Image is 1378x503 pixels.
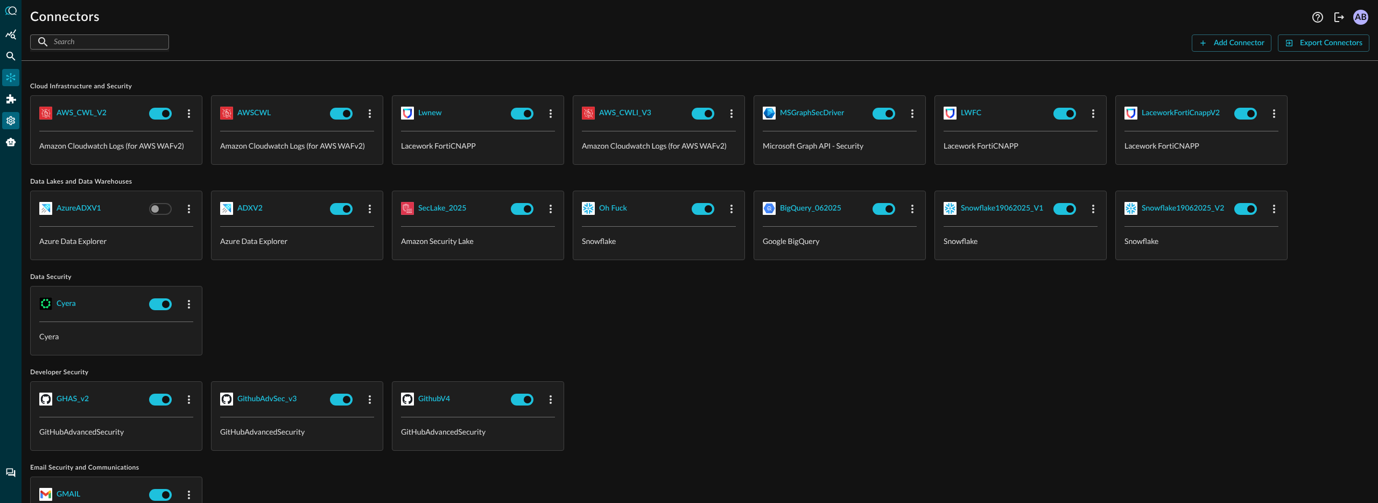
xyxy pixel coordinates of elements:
div: Settings [2,112,19,129]
button: Help [1309,9,1326,26]
div: AWS_CWL_V2 [57,107,107,120]
div: Snowflake19062025_V2 [1142,202,1224,215]
img: AWSSecurityLake.svg [401,202,414,215]
p: Amazon Cloudwatch Logs (for AWS WAFv2) [39,140,193,151]
button: Oh Fuck [599,200,627,217]
div: Addons [3,90,20,108]
p: Amazon Cloudwatch Logs (for AWS WAFv2) [582,140,736,151]
input: Search [54,32,144,52]
button: AzureADXV1 [57,200,101,217]
p: GitHubAdvancedSecurity [220,426,374,437]
button: SecLake_2025 [418,200,466,217]
img: gmail.svg [39,488,52,501]
p: Lacework FortiCNAPP [1124,140,1278,151]
p: Amazon Security Lake [401,235,555,247]
p: Snowflake [1124,235,1278,247]
p: Snowflake [944,235,1098,247]
button: Cyera [57,295,76,312]
button: GithubAdvSec_v3 [237,390,297,408]
button: AWS_CWL_V2 [57,104,107,122]
div: GHAS_v2 [57,393,89,406]
img: MicrosoftGraph.svg [763,107,776,120]
span: Data Lakes and Data Warehouses [30,178,1369,186]
img: Github.svg [401,393,414,406]
span: Developer Security [30,368,1369,377]
div: Chat [2,464,19,481]
div: Federated Search [2,47,19,65]
img: AWSCloudWatchLogs.svg [582,107,595,120]
img: AzureDataExplorer.svg [39,202,52,215]
img: Github.svg [39,393,52,406]
span: Data Security [30,273,1369,282]
div: lwnew [418,107,442,120]
button: BigQuery_062025 [780,200,841,217]
p: Azure Data Explorer [220,235,374,247]
button: MSGraphSecDriver [780,104,844,122]
span: Email Security and Communications [30,464,1369,472]
h1: Connectors [30,9,100,26]
button: ADXV2 [237,200,263,217]
div: BigQuery_062025 [780,202,841,215]
p: Microsoft Graph API - Security [763,140,917,151]
div: Connectors [2,69,19,86]
p: GitHubAdvancedSecurity [39,426,193,437]
button: AWSCWL [237,104,271,122]
button: Add Connector [1192,34,1271,52]
button: Snowflake19062025_V1 [961,200,1043,217]
div: Query Agent [2,134,19,151]
button: LaceworkFortiCnappV2 [1142,104,1220,122]
button: AWS_CWLI_V3 [599,104,651,122]
div: AB [1353,10,1368,25]
div: Cyera [57,297,76,311]
img: GoogleBigQuery.svg [763,202,776,215]
div: ADXV2 [237,202,263,215]
img: LaceworkFortiCnapp.svg [944,107,957,120]
div: AzureADXV1 [57,202,101,215]
div: LaceworkFortiCnappV2 [1142,107,1220,120]
img: AWSCloudWatchLogs.svg [220,107,233,120]
p: Amazon Cloudwatch Logs (for AWS WAFv2) [220,140,374,151]
div: Oh Fuck [599,202,627,215]
button: Snowflake19062025_V2 [1142,200,1224,217]
img: LaceworkFortiCnapp.svg [401,107,414,120]
button: lwnew [418,104,442,122]
button: GithubV4 [418,390,450,408]
div: GithubAdvSec_v3 [237,393,297,406]
p: Google BigQuery [763,235,917,247]
img: Github.svg [220,393,233,406]
button: GMAIL [57,486,80,503]
button: LWFC [961,104,981,122]
img: LaceworkFortiCnapp.svg [1124,107,1137,120]
button: Export Connectors [1278,34,1369,52]
div: Snowflake19062025_V1 [961,202,1043,215]
img: Snowflake.svg [944,202,957,215]
div: GithubV4 [418,393,450,406]
button: Logout [1331,9,1348,26]
p: Lacework FortiCNAPP [944,140,1098,151]
img: Snowflake.svg [582,202,595,215]
img: Snowflake.svg [1124,202,1137,215]
div: SecLake_2025 [418,202,466,215]
div: LWFC [961,107,981,120]
img: Cyera.svg [39,297,52,310]
button: GHAS_v2 [57,390,89,408]
p: Lacework FortiCNAPP [401,140,555,151]
div: AWSCWL [237,107,271,120]
div: Add Connector [1214,37,1264,50]
img: AWSCloudWatchLogs.svg [39,107,52,120]
p: Azure Data Explorer [39,235,193,247]
div: Export Connectors [1300,37,1362,50]
p: Cyera [39,331,193,342]
div: MSGraphSecDriver [780,107,844,120]
div: Summary Insights [2,26,19,43]
div: AWS_CWLI_V3 [599,107,651,120]
div: GMAIL [57,488,80,501]
p: Snowflake [582,235,736,247]
span: Cloud Infrastructure and Security [30,82,1369,91]
img: AzureDataExplorer.svg [220,202,233,215]
p: GitHubAdvancedSecurity [401,426,555,437]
